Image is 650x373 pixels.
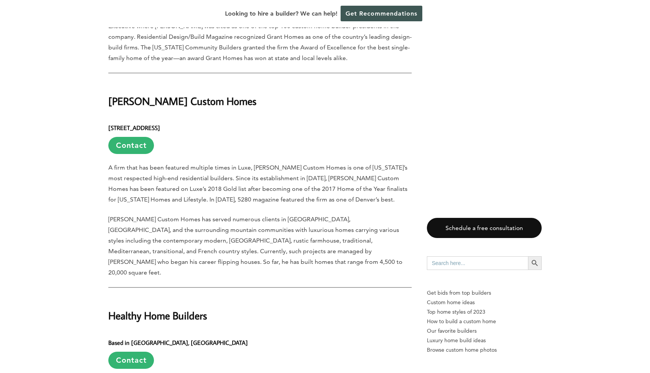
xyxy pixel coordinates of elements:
[108,83,412,109] h2: [PERSON_NAME] Custom Homes
[427,307,542,317] a: Top home styles of 2023
[427,288,542,298] p: Get bids from top builders
[341,6,422,21] a: Get Recommendations
[427,336,542,345] a: Luxury home build ideas
[108,332,412,369] h6: Based in [GEOGRAPHIC_DATA], [GEOGRAPHIC_DATA]
[108,214,412,278] p: [PERSON_NAME] Custom Homes has served numerous clients in [GEOGRAPHIC_DATA], [GEOGRAPHIC_DATA], a...
[427,317,542,326] a: How to build a custom home
[427,256,528,270] input: Search here...
[427,345,542,355] a: Browse custom home photos
[108,137,154,154] a: Contact
[427,298,542,307] a: Custom home ideas
[531,259,539,267] svg: Search
[108,297,412,323] h2: Healthy Home Builders
[427,326,542,336] a: Our favorite builders
[427,218,542,238] a: Schedule a free consultation
[108,117,412,154] h6: [STREET_ADDRESS]
[108,162,412,205] p: A firm that has been featured multiple times in Luxe, [PERSON_NAME] Custom Homes is one of [US_ST...
[108,352,154,369] a: Contact
[504,318,641,364] iframe: Drift Widget Chat Controller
